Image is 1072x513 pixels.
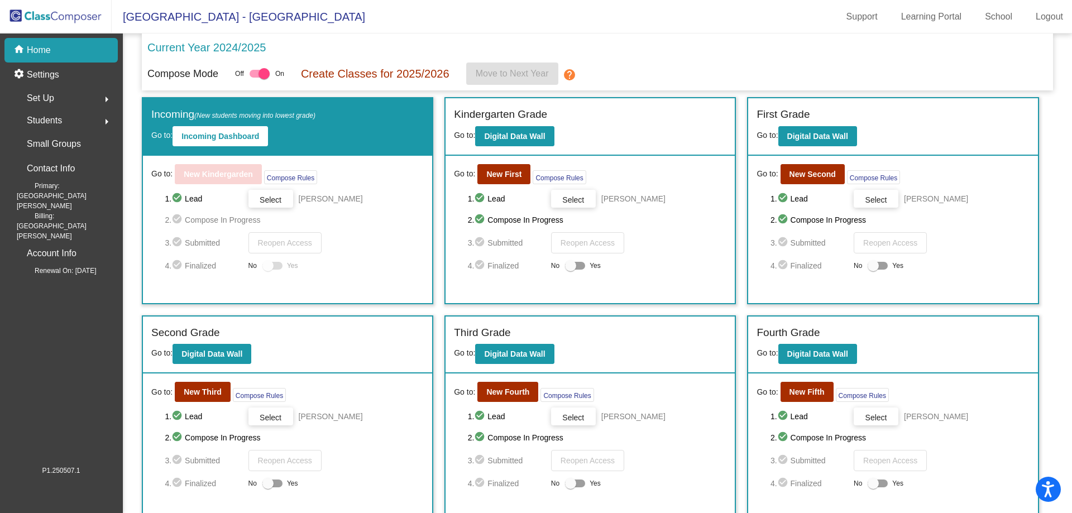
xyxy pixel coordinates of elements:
mat-icon: check_circle [171,213,185,227]
b: Digital Data Wall [181,349,242,358]
span: Go to: [757,168,778,180]
mat-icon: arrow_right [100,115,113,128]
mat-icon: check_circle [171,410,185,423]
span: 1. Lead [468,410,545,423]
span: 2. Compose In Progress [770,213,1030,227]
span: [PERSON_NAME] [601,193,666,204]
button: Select [248,190,293,208]
span: Yes [287,259,298,272]
button: Incoming Dashboard [173,126,268,146]
span: No [854,261,862,271]
span: 1. Lead [770,410,848,423]
p: Settings [27,68,59,81]
b: Digital Data Wall [787,349,848,358]
span: 1. Lead [165,410,242,423]
button: Digital Data Wall [778,344,857,364]
a: School [976,8,1021,26]
b: New Fifth [789,387,825,396]
span: 2. Compose In Progress [165,213,424,227]
span: Go to: [757,386,778,398]
span: 2. Compose In Progress [770,431,1030,444]
span: Reopen Access [561,456,615,465]
span: Go to: [454,386,475,398]
b: New Kindergarden [184,170,253,179]
mat-icon: check_circle [171,236,185,250]
label: Incoming [151,107,315,123]
button: Select [551,407,596,425]
b: New First [486,170,521,179]
a: Learning Portal [892,8,971,26]
span: 4. Finalized [468,259,545,272]
span: Go to: [151,131,173,140]
mat-icon: check_circle [777,431,791,444]
span: Yes [892,259,903,272]
button: New Fourth [477,382,538,402]
button: Reopen Access [551,450,624,471]
b: Digital Data Wall [484,349,545,358]
span: 4. Finalized [770,259,848,272]
button: Select [248,407,293,425]
span: Select [562,195,584,204]
button: New Second [781,164,845,184]
button: Compose Rules [533,170,586,184]
mat-icon: check_circle [777,192,791,205]
b: New Third [184,387,222,396]
button: Digital Data Wall [475,344,554,364]
button: Move to Next Year [466,63,558,85]
span: 3. Submitted [165,236,242,250]
p: Contact Info [27,161,75,176]
span: 2. Compose In Progress [165,431,424,444]
span: Yes [287,477,298,490]
span: Yes [590,259,601,272]
mat-icon: check_circle [474,213,487,227]
span: Renewal On: [DATE] [17,266,96,276]
span: [PERSON_NAME] [299,193,363,204]
span: No [248,261,257,271]
span: Off [235,69,244,79]
span: Go to: [151,386,173,398]
span: Reopen Access [258,456,312,465]
span: Go to: [757,348,778,357]
label: Kindergarten Grade [454,107,547,123]
mat-icon: check_circle [777,454,791,467]
b: Digital Data Wall [787,132,848,141]
mat-icon: check_circle [171,477,185,490]
span: Select [865,195,887,204]
button: Reopen Access [248,232,322,253]
button: Compose Rules [836,388,889,402]
span: 3. Submitted [468,236,545,250]
mat-icon: settings [13,68,27,81]
span: 1. Lead [468,192,545,205]
span: Primary: [GEOGRAPHIC_DATA][PERSON_NAME] [17,181,118,211]
mat-icon: check_circle [474,431,487,444]
mat-icon: check_circle [777,259,791,272]
mat-icon: help [563,68,576,81]
span: No [551,478,559,488]
span: Set Up [27,90,54,106]
span: Go to: [454,131,475,140]
label: Third Grade [454,325,510,341]
span: 1. Lead [165,192,242,205]
button: Compose Rules [847,170,900,184]
span: Move to Next Year [476,69,549,78]
span: Yes [892,477,903,490]
span: 3. Submitted [165,454,242,467]
p: Account Info [27,246,76,261]
a: Logout [1027,8,1072,26]
button: Compose Rules [264,170,317,184]
span: (New students moving into lowest grade) [194,112,315,119]
span: No [248,478,257,488]
mat-icon: check_circle [474,236,487,250]
span: 3. Submitted [770,454,848,467]
label: Fourth Grade [757,325,820,341]
button: Digital Data Wall [778,126,857,146]
mat-icon: check_circle [474,259,487,272]
span: 3. Submitted [770,236,848,250]
span: 4. Finalized [165,477,242,490]
button: New Kindergarden [175,164,262,184]
span: [PERSON_NAME] [904,193,968,204]
button: New First [477,164,530,184]
p: Compose Mode [147,66,218,81]
span: Students [27,113,62,128]
a: Support [837,8,887,26]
